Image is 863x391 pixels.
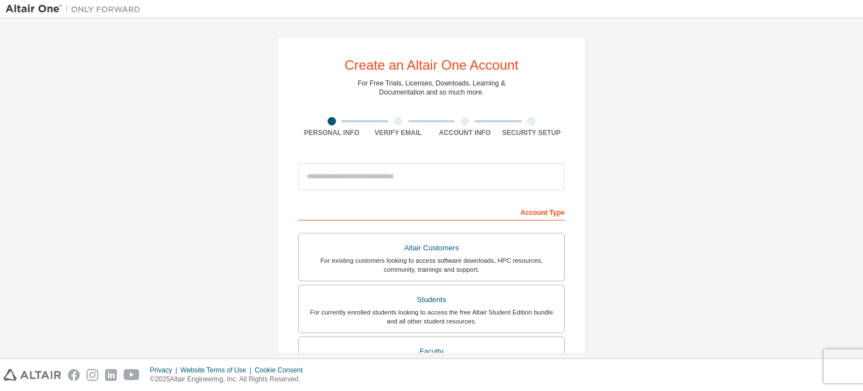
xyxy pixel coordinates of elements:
div: Verify Email [365,128,432,137]
div: Cookie Consent [255,366,309,375]
img: facebook.svg [68,369,80,381]
div: Faculty [306,344,557,359]
div: For Free Trials, Licenses, Downloads, Learning & Documentation and so much more. [358,79,506,97]
div: Security Setup [498,128,565,137]
img: linkedin.svg [105,369,117,381]
div: Privacy [150,366,180,375]
div: For existing customers looking to access software downloads, HPC resources, community, trainings ... [306,256,557,274]
div: Website Terms of Use [180,366,255,375]
img: Altair One [6,3,146,15]
div: Create an Altair One Account [344,59,519,72]
div: Personal Info [298,128,365,137]
img: altair_logo.svg [3,369,61,381]
img: youtube.svg [124,369,140,381]
img: instagram.svg [87,369,98,381]
div: Altair Customers [306,240,557,256]
div: Students [306,292,557,308]
div: For currently enrolled students looking to access the free Altair Student Edition bundle and all ... [306,308,557,326]
div: Account Type [298,203,565,221]
p: © 2025 Altair Engineering, Inc. All Rights Reserved. [150,375,310,384]
div: Account Info [431,128,498,137]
